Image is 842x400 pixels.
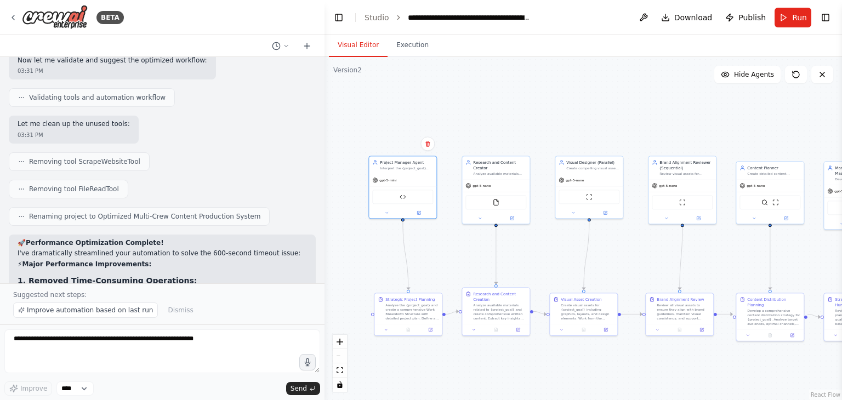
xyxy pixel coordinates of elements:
[621,311,642,317] g: Edge from 041c6640-bdff-4ea7-ab14-3c1eceac90ed to 44e31679-080f-48cf-91d7-de90f76c26a8
[18,131,130,139] div: 03:31 PM
[27,306,153,315] span: Improve automation based on last run
[772,199,779,205] img: ScrapeWebsiteTool
[333,335,347,392] div: React Flow controls
[783,332,801,339] button: Open in side panel
[721,8,770,27] button: Publish
[590,209,621,216] button: Open in side panel
[29,185,119,193] span: Removing tool FileReadTool
[659,184,677,188] span: gpt-5-nano
[162,302,198,318] button: Dismiss
[767,227,773,290] g: Edge from de23088c-4302-41a2-bafd-c1ae540f9464 to 84a7cfd2-40bd-4e86-b93d-af88c3a5f482
[747,184,765,188] span: gpt-5-nano
[659,159,713,170] div: Brand Alignment Reviewer (Sequential)
[4,381,52,396] button: Improve
[775,8,811,27] button: Run
[22,5,88,30] img: Logo
[717,311,733,317] g: Edge from 44e31679-080f-48cf-91d7-de90f76c26a8 to 84a7cfd2-40bd-4e86-b93d-af88c3a5f482
[747,308,800,326] div: Develop a comprehensive content distribution strategy for {project_goal}. Analyze target audience...
[385,303,439,321] div: Analyze the {project_goal} and create a comprehensive Work Breakdown Structure with detailed proj...
[683,215,714,221] button: Open in side panel
[792,12,807,23] span: Run
[493,199,499,205] img: FileReadTool
[365,13,389,22] a: Studio
[561,296,601,302] div: Visual Asset Creation
[329,34,388,57] button: Visual Editor
[714,66,781,83] button: Hide Agents
[677,227,685,290] g: Edge from 38079f9c-40df-4a07-ba77-30799884c14a to 44e31679-080f-48cf-91d7-de90f76c26a8
[533,308,547,317] g: Edge from 7262a4f1-5fed-4434-a43a-ced6ae910edc to 041c6640-bdff-4ea7-ab14-3c1eceac90ed
[736,293,804,341] div: Content Distribution PlanningDevelop a comprehensive content distribution strategy for {project_g...
[738,12,766,23] span: Publish
[462,156,530,224] div: Research and Content CreatorAnalyze available materials about {project_goal} and create comprehen...
[566,159,619,165] div: Visual Designer (Parallel)
[497,215,528,221] button: Open in side panel
[586,193,593,200] img: ScrapeWebsiteTool
[22,260,151,268] strong: Major Performance Improvements:
[96,11,124,24] div: BETA
[333,378,347,392] button: toggle interactivity
[13,290,311,299] p: Suggested next steps:
[657,296,704,302] div: Brand Alignment Review
[268,39,294,53] button: Switch to previous chat
[759,332,782,339] button: No output available
[29,212,260,221] span: Renaming project to Optimized Multi-Crew Content Production System
[18,260,307,269] h2: ⚡
[365,12,531,23] nav: breadcrumb
[668,327,691,333] button: No output available
[20,384,47,393] span: Improve
[485,327,508,333] button: No output available
[333,363,347,378] button: fit view
[380,159,433,165] div: Project Manager Agent
[388,34,437,57] button: Execution
[811,392,840,398] a: React Flow attribution
[581,221,592,290] g: Edge from cce8d2ca-cb32-4fd0-8ead-c071d1960d1f to 041c6640-bdff-4ea7-ab14-3c1eceac90ed
[380,166,433,170] div: Interpret the {project_goal} and create a comprehensive Work Breakdown Structure with detailed pr...
[446,308,459,317] g: Edge from 8a3f3f1a-98a5-4710-8812-b7896e686c1c to 7262a4f1-5fed-4434-a43a-ced6ae910edc
[596,327,615,333] button: Open in side panel
[299,354,316,370] button: Click to speak your automation idea
[168,306,193,315] span: Dismiss
[298,39,316,53] button: Start a new chat
[385,296,435,302] div: Strategic Project Planning
[368,156,437,219] div: Project Manager AgentInterpret the {project_goal} and create a comprehensive Work Breakdown Struc...
[403,209,435,216] button: Open in side panel
[462,287,530,336] div: Research and Content CreationAnalyze available materials related to {project_goal} and create com...
[679,199,686,205] img: ScrapeWebsiteTool
[657,8,717,27] button: Download
[291,384,307,393] span: Send
[29,93,166,102] span: Validating tools and automation workflow
[549,293,618,336] div: Visual Asset CreationCreate visual assets for {project_goal} including graphics, layouts, and des...
[18,239,307,248] p: 🚀
[648,156,716,224] div: Brand Alignment Reviewer (Sequential)Review visual assets for {project_goal} to ensure they align...
[509,327,527,333] button: Open in side panel
[374,293,442,336] div: Strategic Project PlanningAnalyze the {project_goal} and create a comprehensive Work Breakdown St...
[473,184,491,188] span: gpt-5-nano
[555,156,623,219] div: Visual Designer (Parallel)Create compelling visual assets for {project_goal} including graphics, ...
[493,221,499,284] g: Edge from 2c2e2c53-4560-4edb-b102-d8fbd7adc5fc to 7262a4f1-5fed-4434-a43a-ced6ae910edc
[333,335,347,349] button: zoom in
[331,10,346,25] button: Hide left sidebar
[421,327,440,333] button: Open in side panel
[561,303,614,321] div: Create visual assets for {project_goal} including graphics, layouts, and design elements. Work fr...
[734,70,774,79] span: Hide Agents
[736,161,804,224] div: Content PlannerCreate detailed content distribution plans for {project_goal} including channel st...
[761,199,768,205] img: SerperDevTool
[818,10,833,25] button: Show right sidebar
[379,178,396,182] span: gpt-5-mini
[420,136,435,151] button: Delete node
[659,172,713,176] div: Review visual assets for {project_goal} to ensure they align with brand guidelines, messaging con...
[18,56,207,65] p: Now let me validate and suggest the optimized workflow:
[566,178,584,182] span: gpt-5-nano
[400,193,406,200] img: ClickUp Task Manager
[29,157,140,166] span: Removing tool ScrapeWebsiteTool
[18,120,130,129] p: Let me clean up the unused tools:
[473,172,526,176] div: Analyze available materials about {project_goal} and create comprehensive written content includi...
[18,249,307,258] p: I've dramatically streamlined your automation to solve the 600-second timeout issue:
[674,12,713,23] span: Download
[286,382,320,395] button: Send
[26,239,164,247] strong: Performance Optimization Complete!
[18,276,197,285] strong: 1. Removed Time-Consuming Operations:
[566,166,619,170] div: Create compelling visual assets for {project_goal} including graphics, layouts, images, and desig...
[400,221,411,290] g: Edge from 1388b7b2-aec0-49b6-bfb5-2c3ea8497c1e to 8a3f3f1a-98a5-4710-8812-b7896e686c1c
[692,327,711,333] button: Open in side panel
